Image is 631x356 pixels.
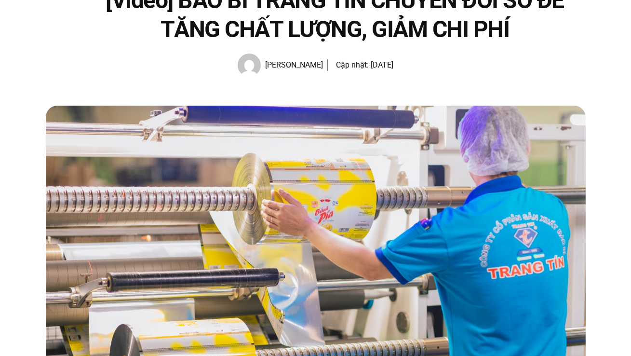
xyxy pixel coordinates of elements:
span: [PERSON_NAME] [261,58,323,72]
a: Picture of Hạnh Hoàng [PERSON_NAME] [238,54,323,77]
img: Picture of Hạnh Hoàng [238,54,261,77]
time: [DATE] [371,60,394,69]
span: Cập nhật: [336,60,369,69]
